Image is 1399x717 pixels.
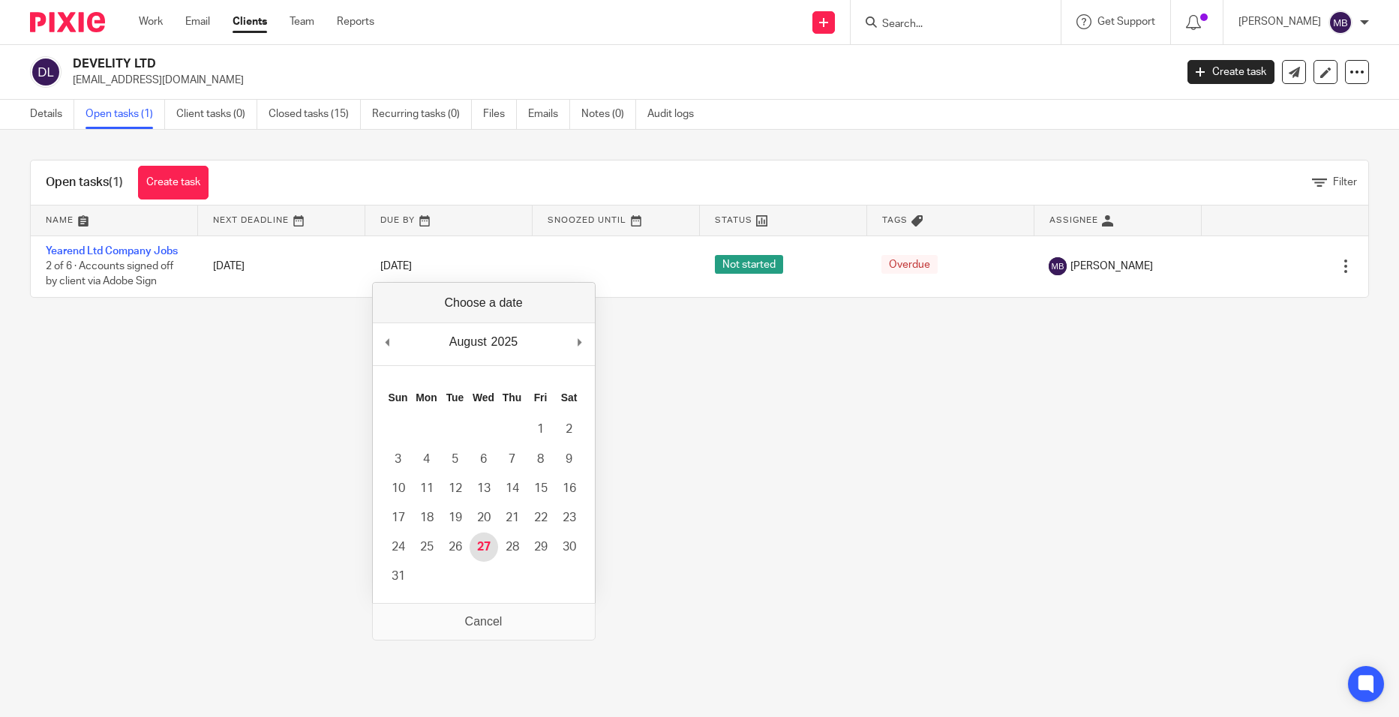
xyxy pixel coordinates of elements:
img: svg%3E [1328,10,1352,34]
img: svg%3E [1049,257,1067,275]
button: 29 [527,532,555,562]
a: Closed tasks (15) [269,100,361,129]
abbr: Sunday [388,391,407,403]
img: svg%3E [30,56,62,88]
input: Search [881,18,1016,31]
button: 16 [555,474,584,503]
button: 2 [555,415,584,444]
button: 21 [498,503,527,532]
span: Not started [715,255,783,274]
abbr: Saturday [561,391,578,403]
button: 22 [527,503,555,532]
button: 6 [470,445,498,474]
button: 17 [384,503,413,532]
a: Reports [337,14,374,29]
button: 7 [498,445,527,474]
abbr: Thursday [503,391,521,403]
button: 8 [527,445,555,474]
button: 14 [498,474,527,503]
a: Yearend Ltd Company Jobs [46,246,178,256]
a: Notes (0) [581,100,636,129]
button: 5 [441,445,470,474]
button: 3 [384,445,413,474]
a: Team [290,14,314,29]
span: (1) [109,176,123,188]
span: Overdue [881,255,938,274]
button: 24 [384,532,413,562]
abbr: Tuesday [446,391,464,403]
a: Clients [233,14,267,29]
a: Recurring tasks (0) [372,100,472,129]
div: August [447,331,489,353]
a: Files [483,100,517,129]
abbr: Monday [416,391,437,403]
button: 13 [470,474,498,503]
button: 4 [413,445,441,474]
button: 11 [413,474,441,503]
button: 19 [441,503,470,532]
button: Next Month [572,331,587,353]
a: Audit logs [647,100,705,129]
span: Tags [882,216,908,224]
a: Work [139,14,163,29]
button: 30 [555,532,584,562]
a: Open tasks (1) [86,100,165,129]
button: 1 [527,415,555,444]
h1: Open tasks [46,175,123,190]
button: 28 [498,532,527,562]
img: Pixie [30,12,105,32]
a: Create task [138,166,209,199]
p: [EMAIL_ADDRESS][DOMAIN_NAME] [73,73,1165,88]
a: Emails [528,100,570,129]
button: 9 [555,445,584,474]
button: 31 [384,562,413,591]
a: Create task [1187,60,1274,84]
span: Snoozed Until [548,216,626,224]
h2: DEVELITY LTD [73,56,947,72]
button: 12 [441,474,470,503]
p: [PERSON_NAME] [1238,14,1321,29]
abbr: Friday [534,391,548,403]
a: Email [185,14,210,29]
span: Status [715,216,752,224]
span: [PERSON_NAME] [1070,259,1153,274]
button: 20 [470,503,498,532]
div: 2025 [489,331,521,353]
button: 15 [527,474,555,503]
button: 18 [413,503,441,532]
button: 26 [441,532,470,562]
button: 25 [413,532,441,562]
button: 27 [470,532,498,562]
button: 23 [555,503,584,532]
a: Details [30,100,74,129]
abbr: Wednesday [473,391,494,403]
span: 2 of 6 · Accounts signed off by client via Adobe Sign [46,261,173,287]
span: Filter [1333,177,1357,187]
span: Get Support [1097,16,1155,27]
a: Client tasks (0) [176,100,257,129]
button: 10 [384,474,413,503]
td: [DATE] [198,235,365,297]
span: [DATE] [380,261,412,271]
button: Previous Month [380,331,395,353]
